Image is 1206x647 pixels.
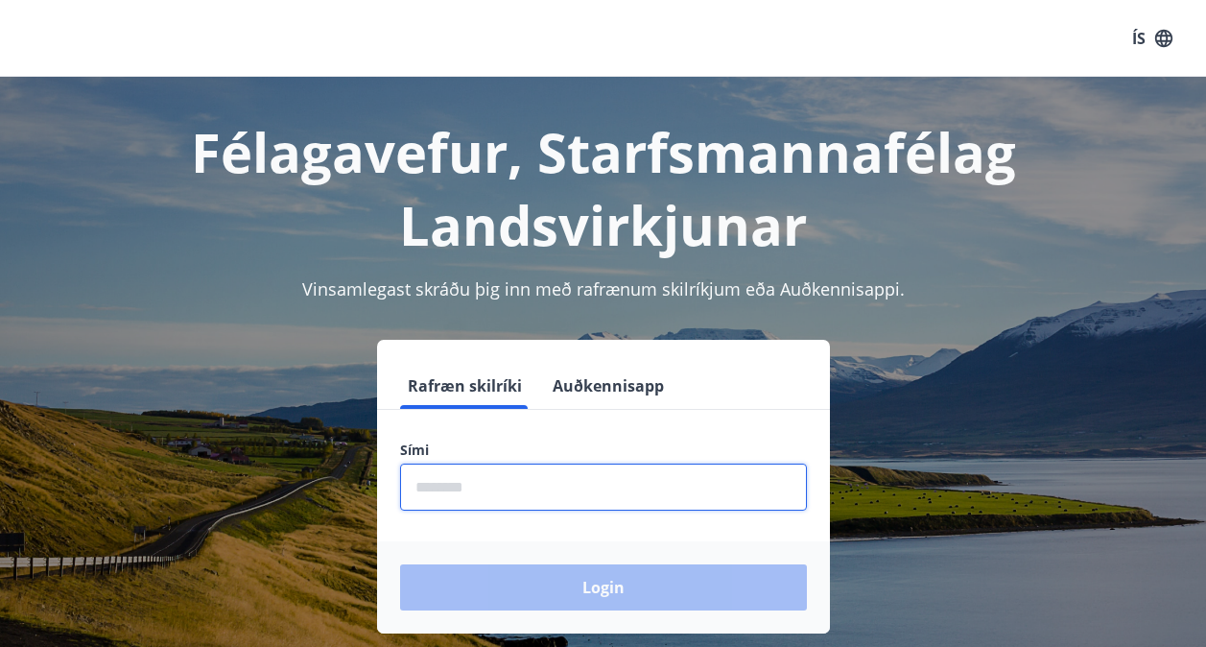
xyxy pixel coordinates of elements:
button: Auðkennisapp [545,363,672,409]
h1: Félagavefur, Starfsmannafélag Landsvirkjunar [23,115,1183,261]
label: Sími [400,441,807,460]
button: ÍS [1122,21,1183,56]
button: Rafræn skilríki [400,363,530,409]
span: Vinsamlegast skráðu þig inn með rafrænum skilríkjum eða Auðkennisappi. [302,277,905,300]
